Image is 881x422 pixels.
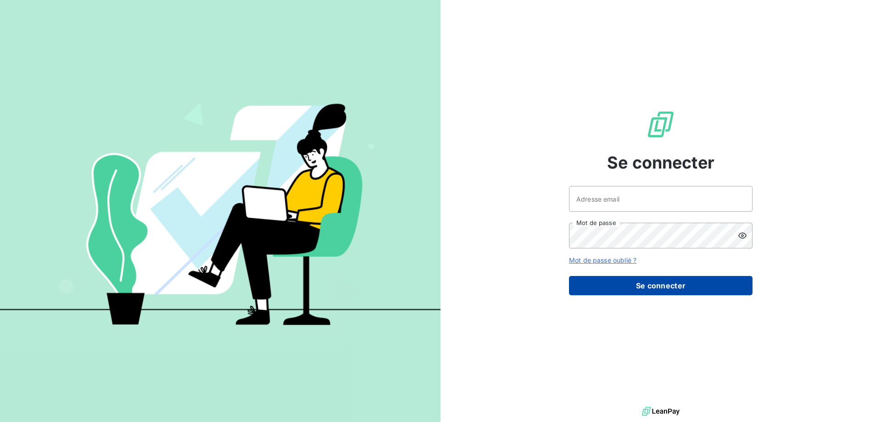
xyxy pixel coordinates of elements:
[646,110,675,139] img: Logo LeanPay
[569,276,753,295] button: Se connecter
[642,405,680,418] img: logo
[569,186,753,212] input: placeholder
[607,150,714,175] span: Se connecter
[569,256,636,264] a: Mot de passe oublié ?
